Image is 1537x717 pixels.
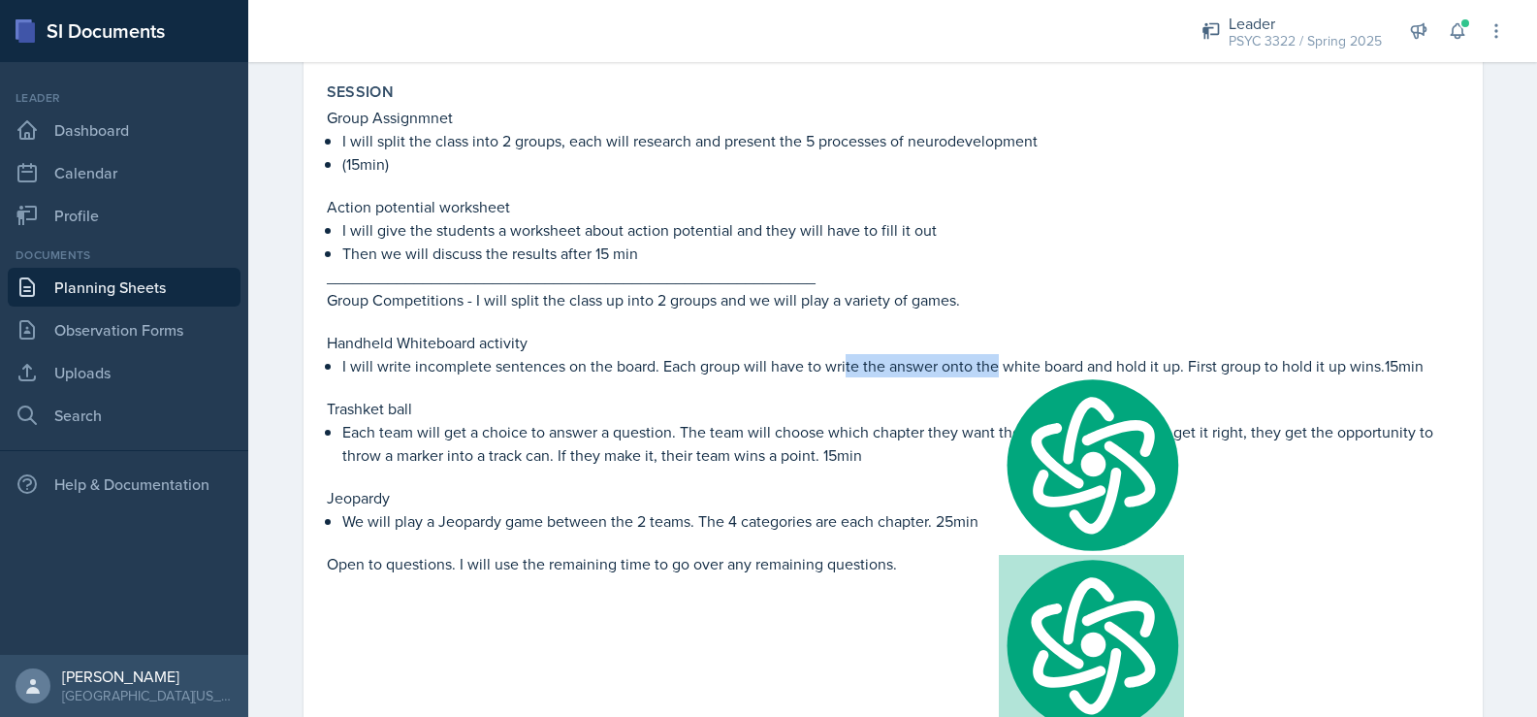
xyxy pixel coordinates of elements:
[327,288,1459,311] p: Group Competitions - I will split the class up into 2 groups and we will play a variety of games.
[327,486,1459,509] p: Jeopardy
[327,331,1459,354] p: Handheld Whiteboard activity
[8,310,240,349] a: Observation Forms
[327,552,1459,575] p: Open to questions. I will use the remaining time to go over any remaining questions.
[8,353,240,392] a: Uploads
[62,686,233,705] div: [GEOGRAPHIC_DATA][US_STATE]
[1229,12,1382,35] div: Leader
[342,509,1459,533] p: We will play a Jeopardy game between the 2 teams. The 4 categories are each chapter. 25min
[999,375,1184,555] img: logo.svg
[342,129,1459,152] p: I will split the class into 2 groups, each will research and present the 5 processes of neurodeve...
[327,195,1459,218] p: Action potential worksheet
[327,265,1459,288] p: ________________________________________________________
[327,106,1459,129] p: Group Assignmnet
[8,465,240,504] div: Help & Documentation
[342,242,1459,265] p: Then we will discuss the results after 15 min
[327,82,395,102] label: Session
[8,396,240,435] a: Search
[62,667,233,686] div: [PERSON_NAME]
[8,246,240,264] div: Documents
[8,111,240,149] a: Dashboard
[342,420,1459,467] p: Each team will get a choice to answer a question. The team will choose which chapter they want th...
[327,397,1459,420] p: Trashket ball
[8,153,240,192] a: Calendar
[8,196,240,235] a: Profile
[342,354,1459,377] p: I will write incomplete sentences on the board. Each group will have to write the answer onto the...
[8,268,240,307] a: Planning Sheets
[8,89,240,107] div: Leader
[1229,31,1382,51] div: PSYC 3322 / Spring 2025
[342,218,1459,242] p: I will give the students a worksheet about action potential and they will have to fill it out
[342,152,1459,176] p: (15min)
